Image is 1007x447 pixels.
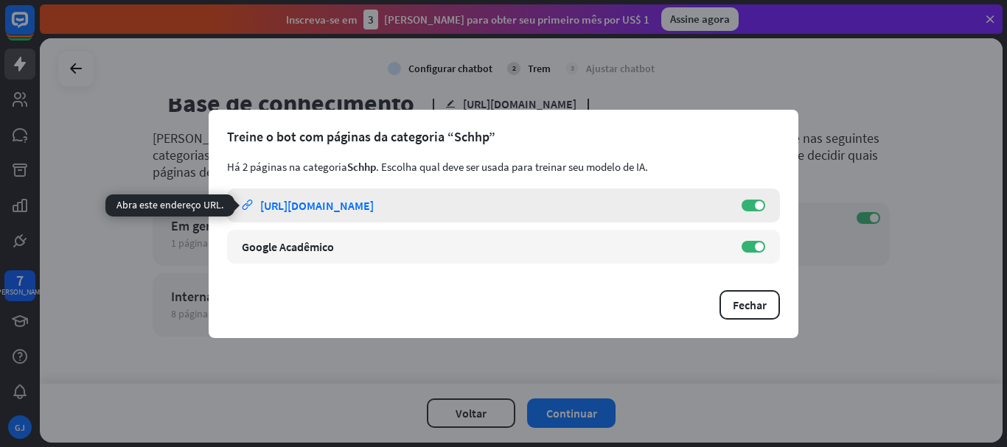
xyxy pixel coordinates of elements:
[719,290,780,320] button: Fechar
[242,239,334,254] font: Google Acadêmico
[260,198,374,213] font: [URL][DOMAIN_NAME]
[733,298,767,312] font: Fechar
[347,160,376,174] font: Schhp
[242,200,253,211] font: link
[376,160,648,174] font: . Escolha qual deve ser usada para treinar seu modelo de IA.
[227,160,347,174] font: Há 2 páginas na categoria
[242,189,727,222] a: link [URL][DOMAIN_NAME]
[12,6,56,50] button: Abra o widget de bate-papo do LiveChat
[227,128,495,145] font: Treine o bot com páginas da categoria “Schhp”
